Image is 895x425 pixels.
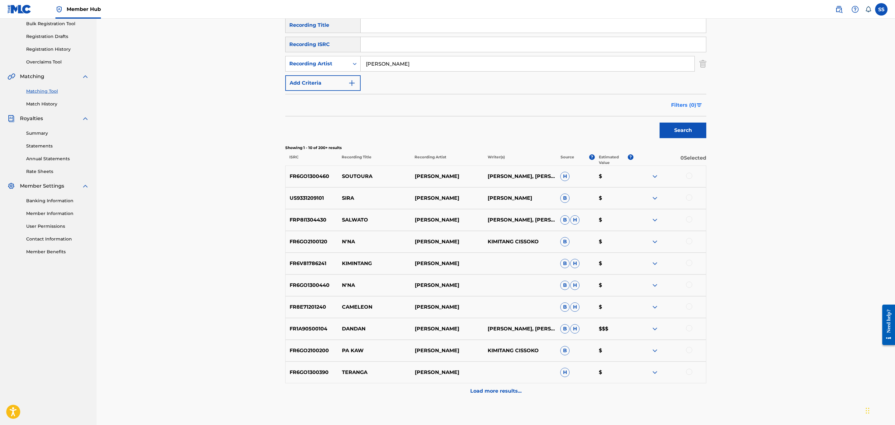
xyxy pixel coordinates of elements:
[570,259,580,268] span: H
[560,281,570,290] span: B
[595,369,633,376] p: $
[651,303,659,311] img: expand
[483,238,556,245] p: KIMITANG CISSOKO
[285,154,338,166] p: ISRC
[286,194,338,202] p: US9331209101
[560,368,570,377] span: H
[410,347,483,354] p: [PERSON_NAME]
[26,143,89,149] a: Statements
[338,194,411,202] p: SIRA
[671,101,696,109] span: Filters ( 0 )
[835,6,843,13] img: search
[589,154,595,160] span: ?
[410,216,483,224] p: [PERSON_NAME]
[26,198,89,204] a: Banking Information
[697,103,702,107] img: filter
[26,21,89,27] a: Bulk Registration Tool
[595,303,633,311] p: $
[595,325,633,333] p: $$$
[286,369,338,376] p: FR6GO1300390
[55,6,63,13] img: Top Rightsholder
[410,238,483,245] p: [PERSON_NAME]
[628,154,633,160] span: ?
[348,79,356,87] img: 9d2ae6d4665cec9f34b9.svg
[20,182,64,190] span: Member Settings
[410,194,483,202] p: [PERSON_NAME]
[599,154,627,166] p: Estimated Value
[660,123,706,138] button: Search
[338,325,411,333] p: DANDAN
[338,238,411,245] p: N'NA
[286,347,338,354] p: FR6GO2100200
[26,168,89,175] a: Rate Sheets
[338,347,411,354] p: PA KAW
[560,324,570,334] span: B
[570,324,580,334] span: H
[875,3,888,16] div: User Menu
[483,325,556,333] p: [PERSON_NAME], [PERSON_NAME]
[560,237,570,246] span: B
[410,303,483,311] p: [PERSON_NAME]
[699,56,706,72] img: Delete Criterion
[560,346,570,355] span: B
[595,260,633,267] p: $
[286,325,338,333] p: FR1A90500104
[651,260,659,267] img: expand
[483,347,556,354] p: KIMITANG CISSOKO
[26,88,89,95] a: Matching Tool
[833,3,845,16] a: Public Search
[338,216,411,224] p: SALWATO
[560,172,570,181] span: H
[560,259,570,268] span: B
[338,303,411,311] p: CAMELEON
[26,236,89,242] a: Contact Information
[483,154,556,166] p: Writer(s)
[410,325,483,333] p: [PERSON_NAME]
[651,282,659,289] img: expand
[410,154,483,166] p: Recording Artist
[595,216,633,224] p: $
[338,260,411,267] p: KIMINTANG
[483,194,556,202] p: [PERSON_NAME]
[410,260,483,267] p: [PERSON_NAME]
[82,115,89,122] img: expand
[286,282,338,289] p: FR6GO1300440
[26,249,89,255] a: Member Benefits
[651,238,659,245] img: expand
[20,73,44,80] span: Matching
[286,216,338,224] p: FRP8I1304430
[26,130,89,137] a: Summary
[26,46,89,53] a: Registration History
[82,73,89,80] img: expand
[410,173,483,180] p: [PERSON_NAME]
[633,154,706,166] p: 0 Selected
[595,194,633,202] p: $
[338,154,410,166] p: Recording Title
[595,238,633,245] p: $
[7,182,15,190] img: Member Settings
[67,6,101,13] span: Member Hub
[560,194,570,203] span: B
[470,387,522,395] p: Load more results...
[570,302,580,312] span: H
[338,173,411,180] p: SOUTOURA
[851,6,859,13] img: help
[7,73,15,80] img: Matching
[410,369,483,376] p: [PERSON_NAME]
[878,300,895,350] iframe: Resource Center
[26,210,89,217] a: Member Information
[286,173,338,180] p: FR6GO1300460
[595,347,633,354] p: $
[7,115,15,122] img: Royalties
[285,145,706,151] p: Showing 1 - 10 of 200+ results
[866,401,869,420] div: Drag
[410,282,483,289] p: [PERSON_NAME]
[286,303,338,311] p: FR8E71201240
[560,302,570,312] span: B
[560,215,570,225] span: B
[285,17,706,141] form: Search Form
[864,395,895,425] iframe: Chat Widget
